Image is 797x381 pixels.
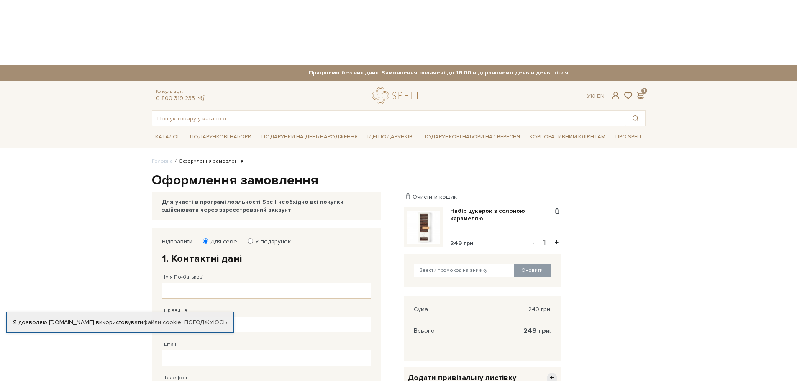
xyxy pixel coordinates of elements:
span: 249 грн. [450,240,475,247]
span: Сума [414,306,428,313]
button: Оновити [514,264,551,277]
a: Набір цукерок з солоною карамеллю [450,207,553,222]
button: Пошук товару у каталозі [626,111,645,126]
span: Про Spell [612,130,646,143]
input: У подарунок [248,238,253,244]
label: Прізвище [164,307,187,315]
button: - [529,236,538,249]
span: Подарунки на День народження [258,130,361,143]
input: Для себе [203,238,208,244]
a: Погоджуюсь [184,319,227,326]
strong: Працюємо без вихідних. Замовлення оплачені до 16:00 відправляємо день в день, після 16:00 - насту... [226,69,720,77]
input: Ввести промокод на знижку [414,264,515,277]
span: 249 грн. [523,327,551,335]
label: Ім'я По-батькові [164,274,204,281]
div: Я дозволяю [DOMAIN_NAME] використовувати [7,319,233,326]
label: Для себе [205,238,237,245]
a: Корпоративним клієнтам [526,130,609,144]
a: logo [372,87,424,104]
span: Всього [414,327,435,335]
a: Головна [152,158,173,164]
a: файли cookie [143,319,181,326]
input: Пошук товару у каталозі [152,111,626,126]
a: En [597,92,605,100]
a: telegram [197,95,205,102]
span: 249 грн. [528,306,551,313]
label: Email [164,341,176,348]
div: Ук [587,92,605,100]
span: Ідеї подарунків [364,130,416,143]
a: 0 800 319 233 [156,95,195,102]
span: Подарункові набори [187,130,255,143]
span: Каталог [152,130,184,143]
div: Для участі в програмі лояльності Spell необхідно всі покупки здійснювати через зареєстрований акк... [162,198,371,213]
li: Оформлення замовлення [173,158,243,165]
button: + [552,236,561,249]
label: У подарунок [250,238,291,245]
span: | [594,92,595,100]
img: Набір цукерок з солоною карамеллю [407,211,440,244]
label: Відправити [162,238,192,245]
h1: Оформлення замовлення [152,172,646,189]
h2: 1. Контактні дані [162,252,371,265]
a: Подарункові набори на 1 Вересня [419,130,523,144]
div: Очистити кошик [404,193,561,201]
span: Консультація: [156,89,205,95]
